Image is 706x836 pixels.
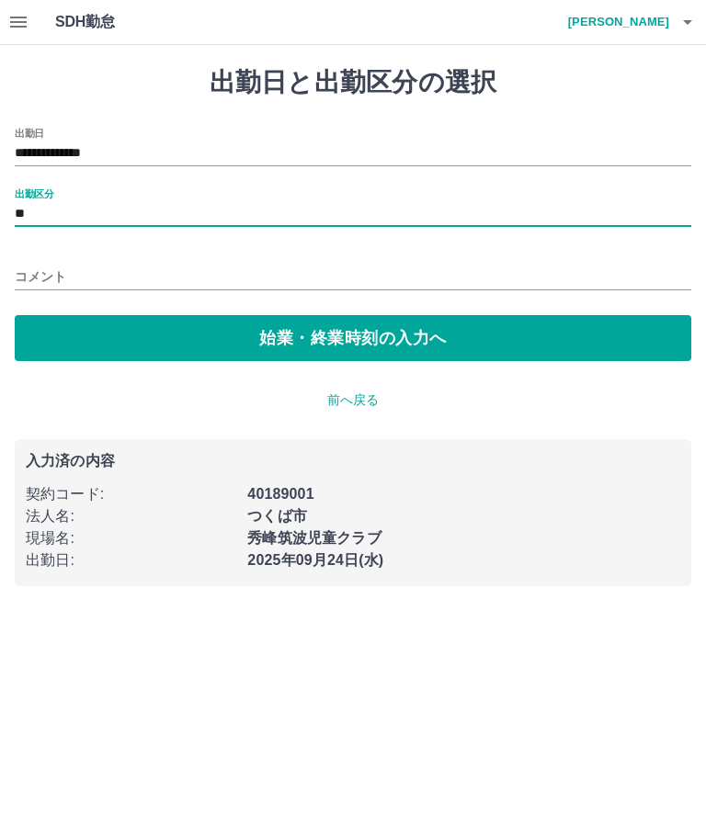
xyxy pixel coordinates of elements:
[15,390,691,410] p: 前へ戻る
[26,505,236,527] p: 法人名 :
[15,186,53,200] label: 出勤区分
[26,454,680,469] p: 入力済の内容
[247,552,383,568] b: 2025年09月24日(水)
[26,483,236,505] p: 契約コード :
[247,486,313,502] b: 40189001
[247,530,381,546] b: 秀峰筑波児童クラブ
[15,67,691,98] h1: 出勤日と出勤区分の選択
[26,527,236,549] p: 現場名 :
[15,315,691,361] button: 始業・終業時刻の入力へ
[247,508,307,524] b: つくば市
[15,126,44,140] label: 出勤日
[26,549,236,571] p: 出勤日 :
